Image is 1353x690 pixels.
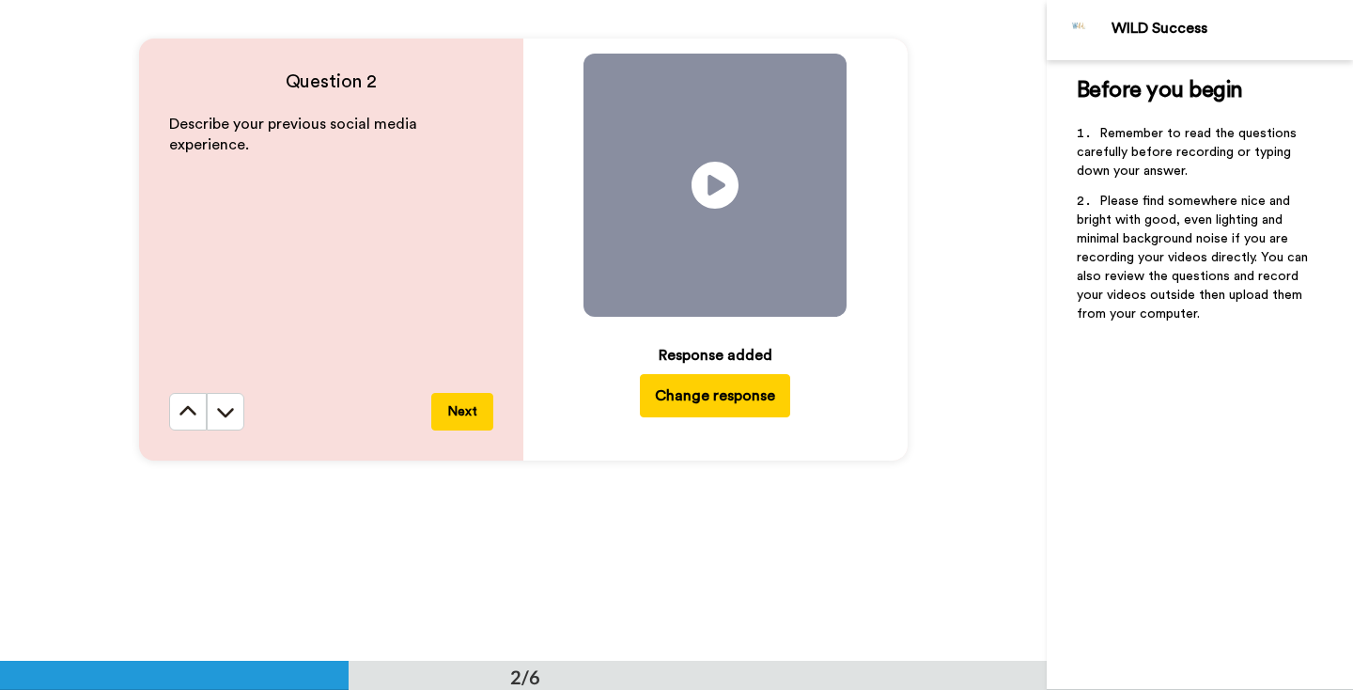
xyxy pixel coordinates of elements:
span: Remember to read the questions carefully before recording or typing down your answer. [1077,127,1300,178]
button: Next [431,393,493,431]
div: WILD Success [1112,20,1352,38]
h4: Question 2 [169,69,493,95]
span: Please find somewhere nice and bright with good, even lighting and minimal background noise if yo... [1077,195,1312,321]
img: Profile Image [1057,8,1102,53]
span: Describe your previous social media experience. [169,117,421,153]
button: Change response [640,374,790,417]
div: 2/6 [480,664,570,690]
div: Response added [659,344,772,367]
span: Before you begin [1077,79,1243,102]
